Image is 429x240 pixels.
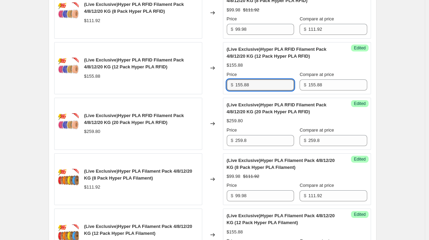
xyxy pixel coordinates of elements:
div: $99.98 [227,173,241,180]
span: Compare at price [300,72,334,77]
div: $111.92 [84,184,100,191]
span: Compare at price [300,127,334,133]
div: $259.80 [84,128,100,135]
span: (Live Exclusive)Hyper PLA Filament Pack 4/8/12/20 KG (8 Pack Hyper PLA Filament) [84,169,192,181]
span: $ [304,82,306,87]
span: Edited [354,101,365,106]
span: Compare at price [300,183,334,188]
span: Edited [354,212,365,217]
span: Price [227,16,237,21]
span: $ [231,82,233,87]
div: $111.92 [84,17,100,24]
div: $99.98 [227,7,241,13]
img: 11_02_131bbb1a-3ba1-4707-864d-840da699fcf5_80x.png [58,169,79,190]
img: 11_01_1_7c1671a1-1d71-4c77-9964-dc55202c52cd_80x.png [58,58,79,78]
div: $155.88 [227,229,243,236]
strike: $111.92 [243,173,259,180]
span: Price [227,183,237,188]
div: $155.88 [227,62,243,69]
span: (Live Exclusive)Hyper PLA RFID Filament Pack 4/8/12/20 KG (20 Pack Hyper PLA RFID) [84,113,184,125]
img: 11_01_1_7c1671a1-1d71-4c77-9964-dc55202c52cd_80x.png [58,113,79,134]
span: (Live Exclusive)Hyper PLA RFID Filament Pack 4/8/12/20 KG (20 Pack Hyper PLA RFID) [227,102,326,114]
span: (Live Exclusive)Hyper PLA Filament Pack 4/8/12/20 KG (12 Pack Hyper PLA Filament) [84,224,192,236]
span: $ [304,27,306,32]
span: Edited [354,45,365,51]
span: Compare at price [300,16,334,21]
span: (Live Exclusive)Hyper PLA RFID Filament Pack 4/8/12/20 KG (12 Pack Hyper PLA RFID) [84,57,184,69]
span: $ [231,138,233,143]
div: $155.88 [84,73,100,80]
span: (Live Exclusive)Hyper PLA Filament Pack 4/8/12/20 KG (8 Pack Hyper PLA Filament) [227,158,335,170]
span: $ [304,138,306,143]
span: (Live Exclusive)Hyper PLA RFID Filament Pack 4/8/12/20 KG (12 Pack Hyper PLA RFID) [227,47,326,59]
span: Edited [354,156,365,162]
span: $ [231,27,233,32]
span: (Live Exclusive)Hyper PLA RFID Filament Pack 4/8/12/20 KG (8 Pack Hyper PLA RFID) [84,2,184,14]
div: $259.80 [227,117,243,124]
span: $ [231,193,233,198]
span: $ [304,193,306,198]
span: Price [227,72,237,77]
img: 11_01_1_7c1671a1-1d71-4c77-9964-dc55202c52cd_80x.png [58,2,79,23]
strike: $111.92 [243,7,259,13]
span: Price [227,127,237,133]
span: (Live Exclusive)Hyper PLA Filament Pack 4/8/12/20 KG (12 Pack Hyper PLA Filament) [227,213,335,225]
